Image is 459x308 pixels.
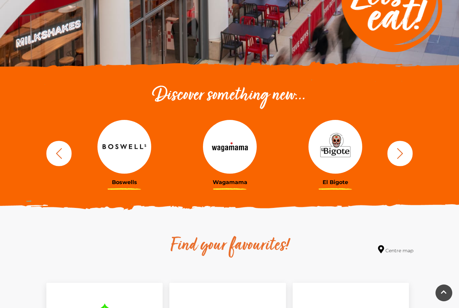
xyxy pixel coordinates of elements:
a: Centre map [378,245,413,254]
h2: Find your favourites! [107,235,352,257]
h2: Discover something new... [43,85,416,106]
h3: El Bigote [288,179,383,185]
h3: Wagamama [182,179,278,185]
h3: Boswells [77,179,172,185]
